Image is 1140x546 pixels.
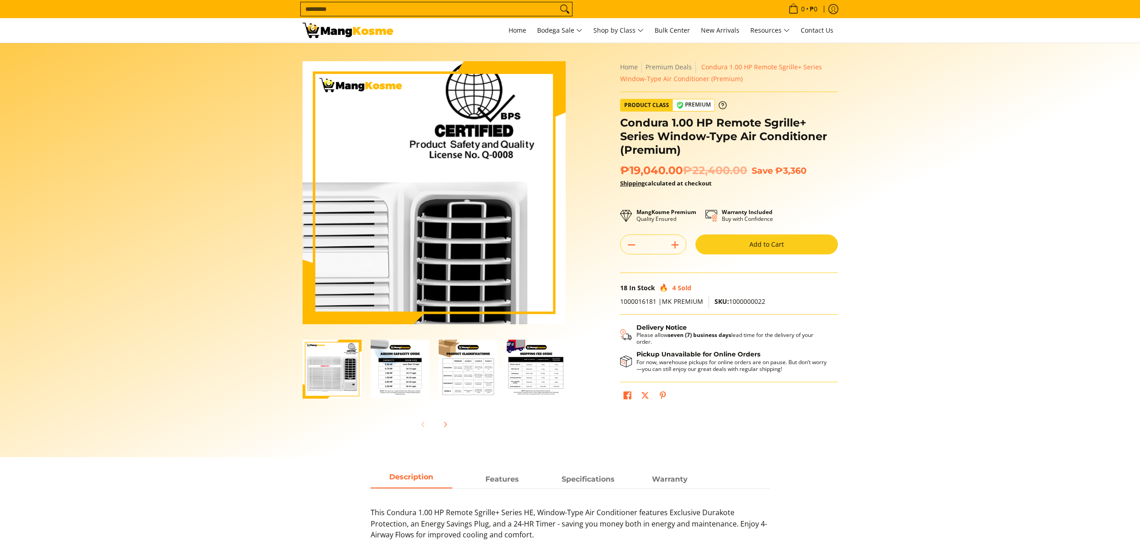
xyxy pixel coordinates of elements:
[656,389,669,405] a: Pin on Pinterest
[636,331,829,345] p: Please allow lead time for the delivery of your order.
[646,63,692,71] a: Premium Deals
[714,297,729,306] span: SKU:
[714,297,765,306] span: 1000000022
[537,25,582,36] span: Bodega Sale
[701,26,739,34] span: New Arrivals
[750,25,790,36] span: Resources
[620,324,829,346] button: Shipping & Delivery
[678,283,691,292] span: Sold
[786,4,820,14] span: •
[722,209,773,222] p: Buy with Confidence
[664,238,686,252] button: Add
[620,179,645,187] a: Shipping
[620,116,838,157] h1: Condura 1.00 HP Remote Sgrille+ Series Window-Type Air Conditioner (Premium)
[533,18,587,43] a: Bodega Sale
[485,475,519,483] strong: Features
[504,18,531,43] a: Home
[620,99,727,112] a: Product Class Premium
[620,283,627,292] span: 18
[620,63,638,71] a: Home
[636,359,829,372] p: For now, warehouse pickups for online orders are on pause. But don’t worry—you can still enjoy ou...
[620,63,822,83] span: Condura 1.00 HP Remote Sgrille+ Series Window-Type Air Conditioner (Premium)
[402,18,838,43] nav: Main Menu
[621,99,673,111] span: Product Class
[672,283,676,292] span: 4
[673,99,714,111] span: Premium
[636,209,696,222] p: Quality Ensured
[562,475,615,483] strong: Specifications
[439,340,498,399] img: Condura 1.00 HP Remote Sgrille+ Series Window-Type Air Conditioner (Premium)-3
[371,471,452,487] span: Description
[650,18,695,43] a: Bulk Center
[636,323,687,331] strong: Delivery Notice
[621,238,642,252] button: Subtract
[668,331,731,339] strong: seven (7) business days
[655,26,690,34] span: Bulk Center
[371,340,430,399] img: Condura 1.00 HP Remote Sgrille+ Series Window-Type Air Conditioner (Premium)-2
[696,18,744,43] a: New Arrivals
[303,61,566,324] img: condura-sgrille-series-window-type-remote-aircon-premium-full-view-mang-kosme
[652,475,688,483] span: Warranty
[775,165,807,176] span: ₱3,360
[303,23,393,38] img: Condura CH2 REM Sgrille: 1HP Window-Type Aircon (Premium) l Mang Kosme
[683,164,747,177] del: ₱22,400.00
[752,165,773,176] span: Save
[558,2,572,16] button: Search
[629,471,711,488] a: Description 3
[800,6,806,12] span: 0
[620,61,838,85] nav: Breadcrumbs
[589,18,648,43] a: Shop by Class
[808,6,819,12] span: ₱0
[676,102,684,109] img: premium-badge-icon.webp
[636,208,696,216] strong: MangKosme Premium
[796,18,838,43] a: Contact Us
[548,471,629,488] a: Description 2
[303,340,362,399] img: condura-sgrille-series-window-type-remote-aircon-premium-full-view-mang-kosme
[435,414,455,434] button: Next
[629,283,655,292] span: In Stock
[695,234,838,254] button: Add to Cart
[722,208,773,216] strong: Warranty Included
[593,25,644,36] span: Shop by Class
[620,179,712,187] strong: calculated at checkout
[621,389,634,405] a: Share on Facebook
[509,26,526,34] span: Home
[639,389,651,405] a: Post on X
[507,340,566,399] img: mang-kosme-shipping-fee-guide-infographic
[620,164,747,177] span: ₱19,040.00
[461,471,543,488] a: Description 1
[636,350,760,358] strong: Pickup Unavailable for Online Orders
[746,18,794,43] a: Resources
[801,26,833,34] span: Contact Us
[620,297,703,306] span: 1000016181 |MK PREMIUM
[371,471,452,488] a: Description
